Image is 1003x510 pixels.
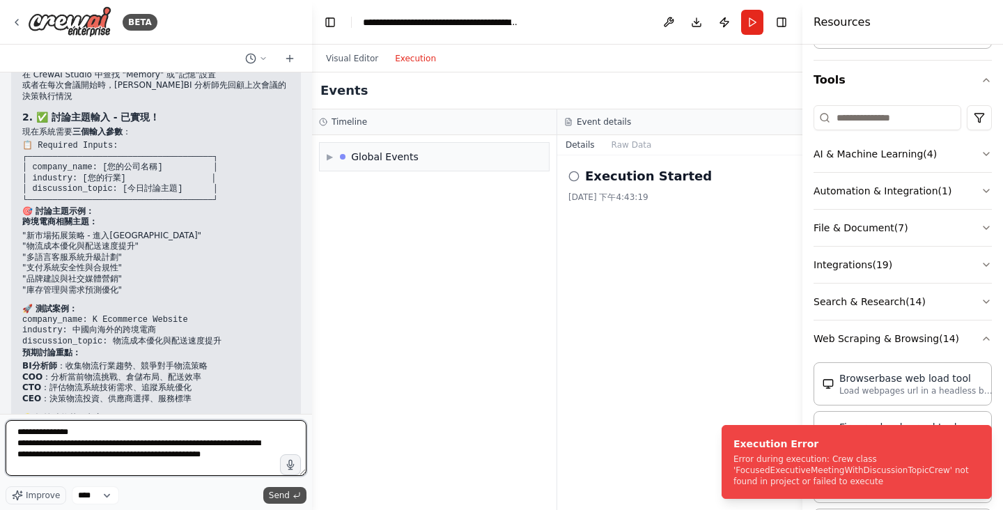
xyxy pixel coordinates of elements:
strong: 🚀 測試案例： [22,304,77,314]
button: Details [557,135,603,155]
h2: Events [320,81,368,100]
button: Hide right sidebar [772,13,791,32]
button: Start a new chat [279,50,301,67]
li: "支付系統安全性與合規性" [22,263,290,274]
strong: BI分析師 [22,361,57,371]
strong: 三個輸入參數 [72,127,123,137]
div: Error during execution: Crew class 'FocusedExecutiveMeetingWithDiscussionTopicCrew' not found in ... [733,454,974,487]
button: Automation & Integration(1) [814,173,992,209]
button: Web Scraping & Browsing(14) [814,320,992,357]
div: Browserbase web load tool [839,371,993,385]
strong: 2. ✅ 討論主題輸入 - 已實現！ [22,111,160,123]
li: 在 CrewAI Studio 中查找 "Memory" 或"記憶"設置 [22,70,290,81]
li: ：決策物流投資、供應商選擇、服務標準 [22,394,290,405]
strong: 預期討論重點： [22,348,81,357]
strong: 🎯 討論主題示例： [22,206,94,216]
h2: Execution Started [585,167,712,186]
button: Search & Research(14) [814,284,992,320]
span: Send [269,490,290,501]
li: "庫存管理與需求預測優化" [22,285,290,296]
strong: COO [22,372,42,382]
button: Visual Editor [318,50,387,67]
button: File & Document(7) [814,210,992,246]
li: "品牌建設與社交媒體營銷" [22,274,290,285]
img: BrowserbaseLoadTool [823,378,834,389]
nav: breadcrumb [363,15,520,29]
button: Tools [814,61,992,100]
strong: CTO [22,382,41,392]
div: [DATE] 下午4:43:19 [568,192,791,203]
li: ：收集物流行業趨勢、競爭對手物流策略 [22,361,290,372]
p: 現在系統需要 ： [22,127,290,138]
img: Logo [28,6,111,38]
button: Raw Data [603,135,660,155]
li: ：評估物流系統技術需求、追蹤系統優化 [22,382,290,394]
div: BETA [123,14,157,31]
button: Hide left sidebar [320,13,340,32]
h4: Resources [814,14,871,31]
button: Send [263,487,306,504]
li: ：分析當前物流挑戰、倉儲布局、配送效率 [22,372,290,383]
li: "物流成本優化與配送速度提升" [22,241,290,252]
button: Switch to previous chat [240,50,273,67]
div: Global Events [351,150,419,164]
strong: 跨境電商相關主題： [22,217,98,226]
code: company_name: K Ecommerce Website industry: 中國向海外的跨境電商 discussion_topic: 物流成本優化與配送速度提升 [22,315,221,346]
li: 或者在每次會議開始時，[PERSON_NAME]BI 分析師先回顧上次會議的決策執行情況 [22,80,290,102]
button: Improve [6,486,66,504]
span: ▶ [327,151,333,162]
button: Click to speak your automation idea [280,454,301,475]
p: Load webpages url in a headless browser using Browserbase and return the contents [839,385,993,396]
code: 📋 Required Inputs: ┌─────────────────────────────────────┐ │ company_name: [您的公司名稱] │ │ industry:... [22,141,218,205]
div: Execution Error [733,437,974,451]
button: Execution [387,50,444,67]
li: "新市場拓展策略 - 進入[GEOGRAPHIC_DATA]" [22,231,290,242]
span: Improve [26,490,60,501]
li: "多語言客服系統升級計劃" [22,252,290,263]
button: AI & Machine Learning(4) [814,136,992,172]
button: Integrations(19) [814,247,992,283]
strong: CEO [22,394,41,403]
strong: 💡 記憶功能替代方案： [22,413,111,423]
h3: Event details [577,116,631,127]
h3: Timeline [332,116,367,127]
